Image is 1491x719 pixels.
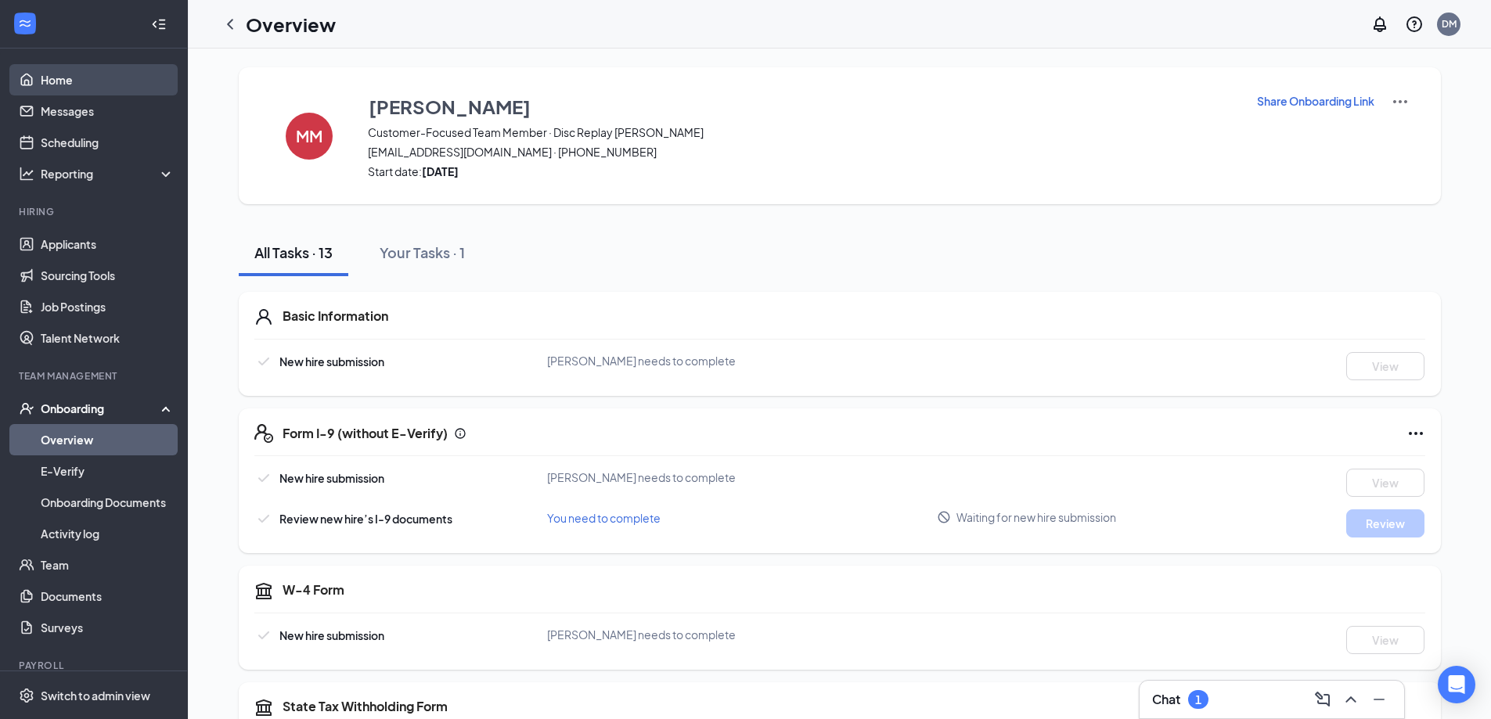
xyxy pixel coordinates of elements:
[254,698,273,717] svg: TaxGovernmentIcon
[41,291,175,322] a: Job Postings
[246,11,336,38] h1: Overview
[1257,93,1374,109] p: Share Onboarding Link
[368,92,1237,120] button: [PERSON_NAME]
[1346,626,1424,654] button: View
[151,16,167,32] svg: Collapse
[279,628,384,642] span: New hire submission
[254,352,273,371] svg: Checkmark
[41,612,175,643] a: Surveys
[254,424,273,443] svg: FormI9EVerifyIcon
[19,205,171,218] div: Hiring
[547,627,736,642] span: [PERSON_NAME] needs to complete
[221,15,239,34] svg: ChevronLeft
[19,166,34,182] svg: Analysis
[41,518,175,549] a: Activity log
[41,688,150,703] div: Switch to admin view
[19,369,171,383] div: Team Management
[254,509,273,528] svg: Checkmark
[380,243,465,262] div: Your Tasks · 1
[1342,690,1360,709] svg: ChevronUp
[547,354,736,368] span: [PERSON_NAME] needs to complete
[1370,690,1388,709] svg: Minimize
[283,581,344,599] h5: W-4 Form
[1367,687,1392,712] button: Minimize
[1346,469,1424,497] button: View
[41,260,175,291] a: Sourcing Tools
[19,688,34,703] svg: Settings
[368,144,1237,160] span: [EMAIL_ADDRESS][DOMAIN_NAME] · [PHONE_NUMBER]
[1338,687,1363,712] button: ChevronUp
[41,127,175,158] a: Scheduling
[368,124,1237,140] span: Customer-Focused Team Member · Disc Replay [PERSON_NAME]
[279,471,384,485] span: New hire submission
[270,92,348,179] button: MM
[41,322,175,354] a: Talent Network
[547,470,736,484] span: [PERSON_NAME] needs to complete
[254,243,333,262] div: All Tasks · 13
[254,469,273,487] svg: Checkmark
[937,510,951,524] svg: Blocked
[454,427,466,440] svg: Info
[1310,687,1335,712] button: ComposeMessage
[254,626,273,645] svg: Checkmark
[1406,424,1425,443] svg: Ellipses
[369,93,531,120] h3: [PERSON_NAME]
[547,511,661,525] span: You need to complete
[254,581,273,600] svg: TaxGovernmentIcon
[19,401,34,416] svg: UserCheck
[283,698,448,715] h5: State Tax Withholding Form
[41,424,175,455] a: Overview
[296,131,322,142] h4: MM
[1346,352,1424,380] button: View
[1346,509,1424,537] button: Review
[283,307,388,325] h5: Basic Information
[1438,666,1475,703] div: Open Intercom Messenger
[1195,693,1201,706] div: 1
[1442,17,1457,31] div: DM
[1313,690,1332,709] svg: ComposeMessage
[41,487,175,518] a: Onboarding Documents
[956,509,1116,525] span: Waiting for new hire submission
[41,95,175,127] a: Messages
[283,425,448,442] h5: Form I-9 (without E-Verify)
[17,16,33,31] svg: WorkstreamLogo
[19,659,171,672] div: Payroll
[279,354,384,368] span: New hire submission
[41,401,161,416] div: Onboarding
[1152,691,1180,708] h3: Chat
[279,512,452,526] span: Review new hire’s I-9 documents
[1370,15,1389,34] svg: Notifications
[254,307,273,326] svg: User
[41,581,175,612] a: Documents
[41,549,175,581] a: Team
[41,64,175,95] a: Home
[368,164,1237,179] span: Start date:
[1405,15,1424,34] svg: QuestionInfo
[1391,92,1410,111] img: More Actions
[422,164,459,178] strong: [DATE]
[41,228,175,260] a: Applicants
[41,455,175,487] a: E-Verify
[1256,92,1375,110] button: Share Onboarding Link
[41,166,175,182] div: Reporting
